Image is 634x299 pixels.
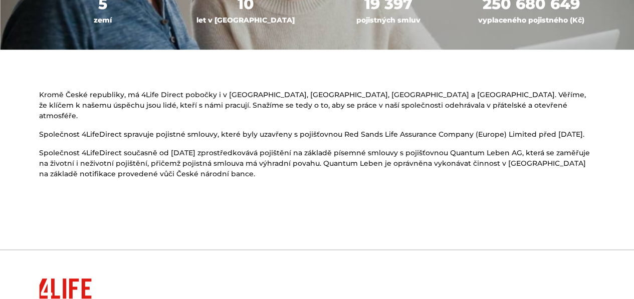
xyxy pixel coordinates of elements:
p: Společnost 4LifeDirect spravuje pojistné smlouvy, které byly uzavřeny s pojišťovnou Red Sands Lif... [39,129,595,140]
div: vyplaceného pojistného (Kč) [468,15,595,26]
p: Kromě České republiky, má 4Life Direct pobočky i v [GEOGRAPHIC_DATA], [GEOGRAPHIC_DATA], [GEOGRAP... [39,90,595,121]
div: zemí [39,15,167,26]
div: pojistných smluv [325,15,453,26]
div: let v [GEOGRAPHIC_DATA] [182,15,310,26]
p: Společnost 4LifeDirect současně od [DATE] zprostředkovává pojištění na základě písemné smlouvy s ... [39,148,595,179]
